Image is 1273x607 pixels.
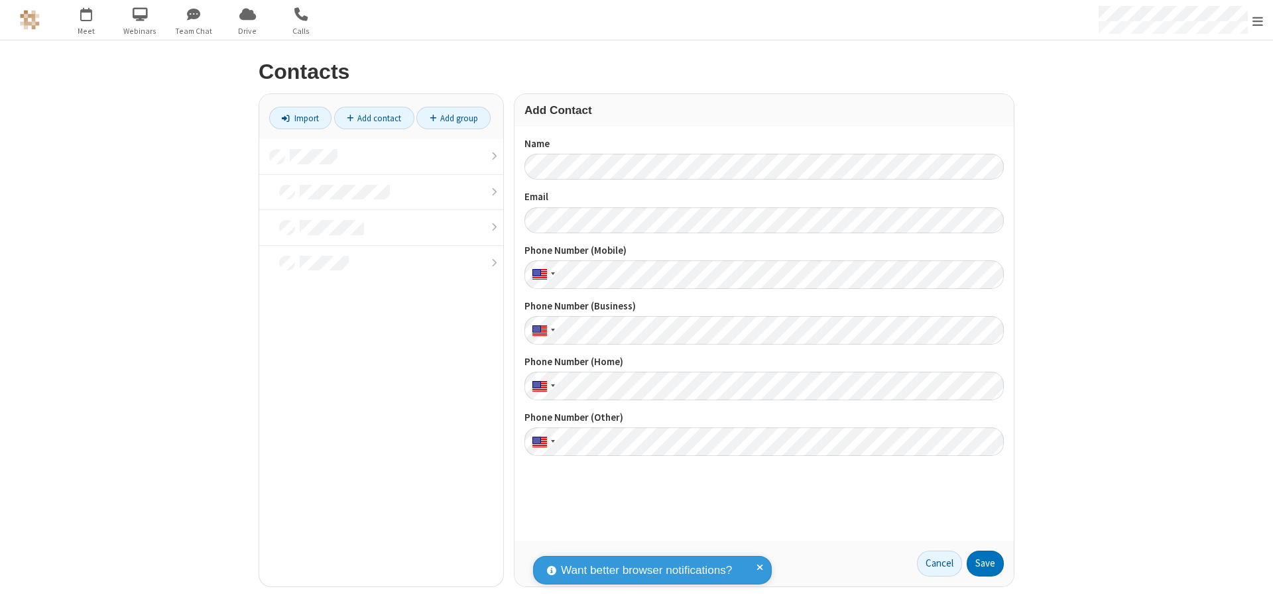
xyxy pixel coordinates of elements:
span: Team Chat [169,25,219,37]
div: United States: + 1 [524,372,559,400]
img: QA Selenium DO NOT DELETE OR CHANGE [20,10,40,30]
span: Calls [276,25,326,37]
div: United States: + 1 [524,427,559,456]
a: Add contact [334,107,414,129]
h2: Contacts [259,60,1014,83]
iframe: Chat [1240,573,1263,598]
a: Import [269,107,332,129]
span: Webinars [115,25,165,37]
button: Save [967,551,1004,577]
label: Phone Number (Other) [524,410,1004,425]
label: Phone Number (Home) [524,355,1004,370]
label: Phone Number (Mobile) [524,243,1004,258]
label: Email [524,190,1004,205]
h3: Add Contact [524,104,1004,117]
span: Meet [62,25,111,37]
label: Name [524,137,1004,152]
a: Cancel [917,551,962,577]
span: Want better browser notifications? [561,562,732,579]
div: United States: + 1 [524,260,559,289]
a: Add group [416,107,491,129]
span: Drive [223,25,273,37]
label: Phone Number (Business) [524,299,1004,314]
div: United States: + 1 [524,316,559,345]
